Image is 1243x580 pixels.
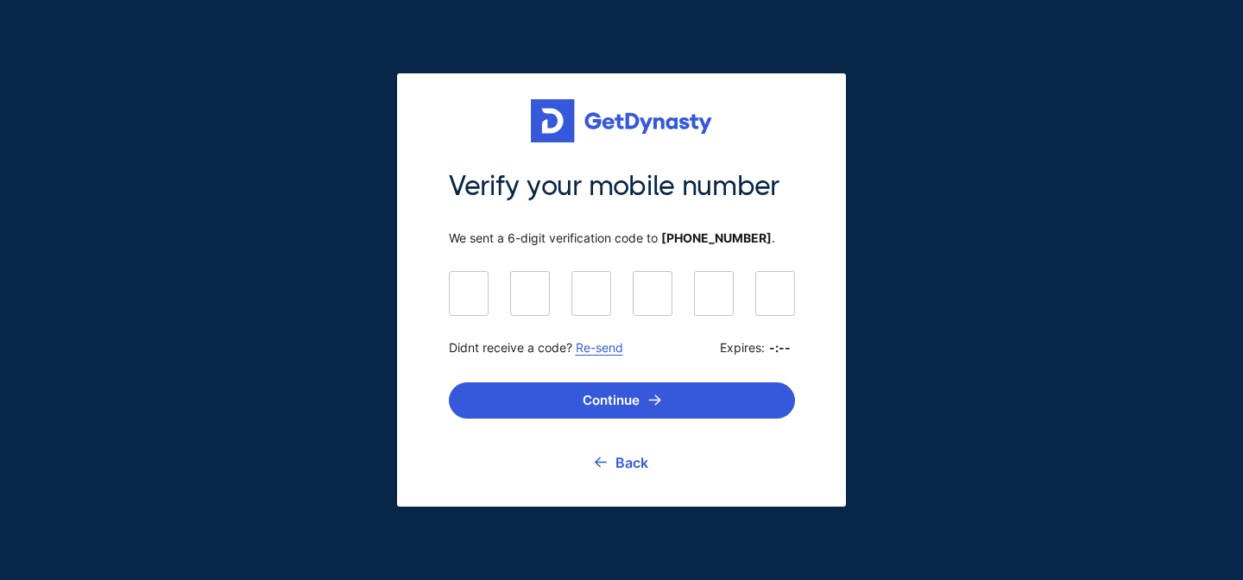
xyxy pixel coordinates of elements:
[769,340,795,356] b: -:--
[595,457,607,468] img: go back icon
[449,340,623,356] span: Didnt receive a code?
[661,230,772,245] b: [PHONE_NUMBER]
[720,340,795,356] span: Expires:
[531,99,712,142] img: Get started for free with Dynasty Trust Company
[449,230,795,246] span: We sent a 6-digit verification code to .
[449,168,795,205] span: Verify your mobile number
[576,340,623,355] a: Re-send
[595,441,648,484] a: Back
[449,382,795,419] button: Continue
